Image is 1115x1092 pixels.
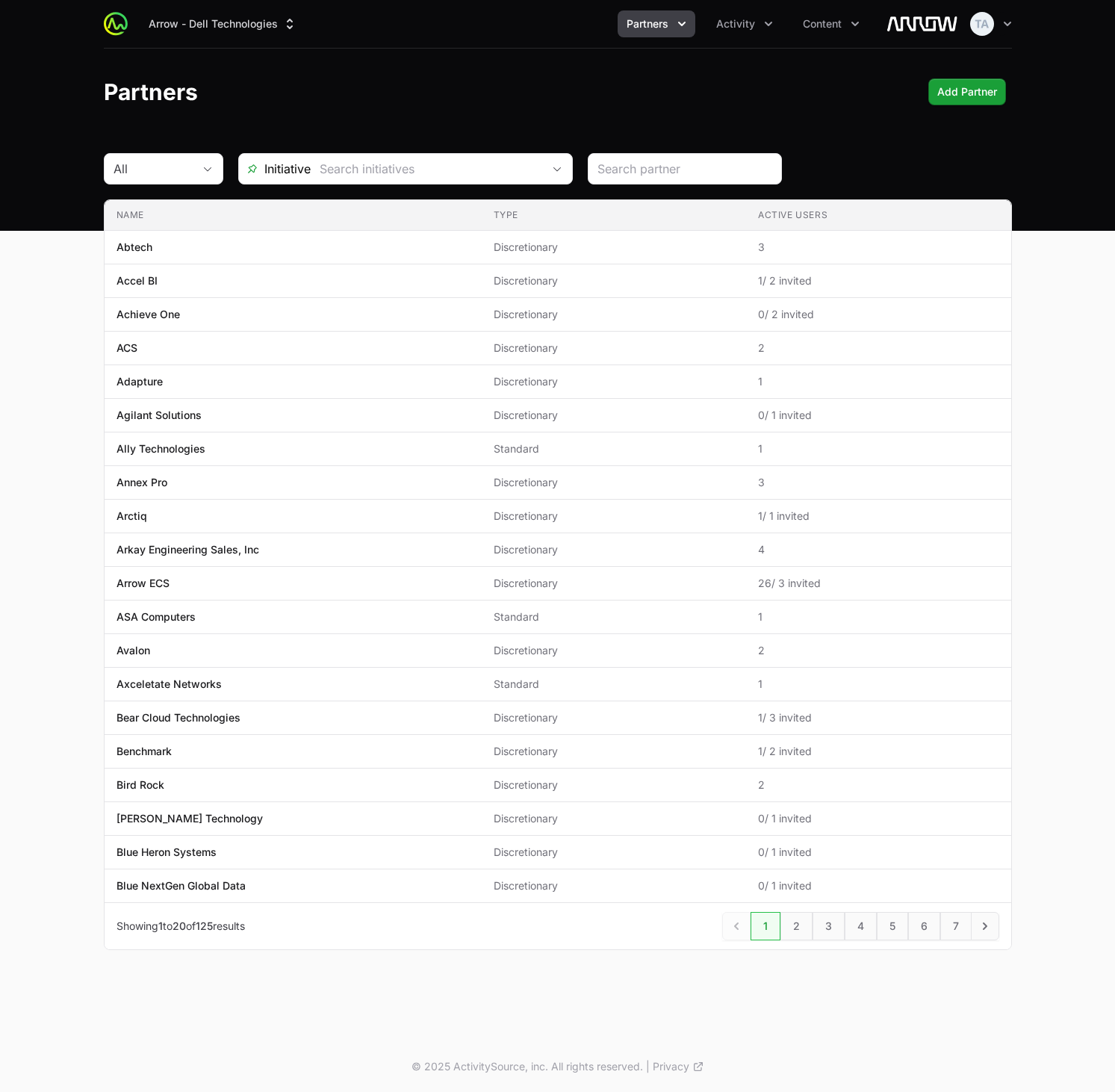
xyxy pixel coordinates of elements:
img: Arrow [886,9,958,39]
p: Avalon [117,643,150,658]
h1: Partners [104,78,198,105]
a: 7 [940,912,972,940]
p: Ally Technologies [117,441,205,456]
p: Agilant Solutions [117,408,202,423]
span: 1 / 2 invited [758,744,998,759]
span: Discretionary [494,273,734,288]
span: Discretionary [494,811,734,826]
span: Standard [494,677,734,692]
span: Partners [627,16,668,31]
button: Content [794,10,869,37]
p: Benchmark [117,744,172,759]
p: Axceletate Networks [117,677,222,692]
span: 1 [758,374,998,389]
span: 0 / 1 invited [758,878,998,893]
span: Discretionary [494,542,734,557]
button: All [105,154,223,184]
a: Privacy [653,1059,704,1074]
a: 3 [813,912,845,940]
span: Standard [494,609,734,624]
span: 125 [196,919,213,932]
div: Supplier switch menu [140,10,306,37]
span: Discretionary [494,408,734,423]
span: Standard [494,441,734,456]
span: 1 / 1 invited [758,509,998,524]
p: Arkay Engineering Sales, Inc [117,542,259,557]
input: Search partner [597,160,772,178]
p: Blue Heron Systems [117,845,217,860]
span: 1 [758,677,998,692]
p: ACS [117,341,137,356]
span: 2 [758,341,998,356]
span: 1 [158,919,163,932]
p: Adapture [117,374,163,389]
img: ActivitySource [104,12,128,36]
button: Activity [707,10,782,37]
p: Bear Cloud Technologies [117,710,240,725]
div: Content menu [794,10,869,37]
div: Main navigation [128,10,869,37]
div: Partners menu [618,10,695,37]
th: Type [482,200,746,231]
a: 5 [877,912,908,940]
th: Name [105,200,482,231]
p: Abtech [117,240,152,255]
span: 1 / 3 invited [758,710,998,725]
span: Content [803,16,842,31]
p: © 2025 ActivitySource, inc. All rights reserved. [411,1059,643,1074]
div: Primary actions [928,78,1006,105]
span: Discretionary [494,643,734,658]
div: All [114,160,193,178]
p: Achieve One [117,307,180,322]
p: Showing to of results [117,919,245,934]
span: Initiative [239,160,311,178]
span: 1 / 2 invited [758,273,998,288]
span: Discretionary [494,845,734,860]
span: 0 / 1 invited [758,811,998,826]
span: 3 [758,240,998,255]
span: | [646,1059,650,1074]
button: Add Partner [928,78,1006,105]
span: 0 / 2 invited [758,307,998,322]
button: Partners [618,10,695,37]
div: Activity menu [707,10,782,37]
span: Discretionary [494,307,734,322]
p: Blue NextGen Global Data [117,878,246,893]
p: [PERSON_NAME] Technology [117,811,263,826]
span: 4 [758,542,998,557]
input: Search initiatives [311,154,542,184]
p: Arrow ECS [117,576,170,591]
span: 0 / 1 invited [758,845,998,860]
span: 2 [758,643,998,658]
span: 2 [758,778,998,792]
p: Accel BI [117,273,158,288]
span: Discretionary [494,475,734,490]
p: Arctiq [117,509,147,524]
span: Discretionary [494,778,734,792]
span: Activity [716,16,755,31]
a: 2 [780,912,813,940]
a: 4 [845,912,877,940]
span: Discretionary [494,240,734,255]
span: 26 / 3 invited [758,576,998,591]
img: Timothy Arrow [970,12,994,36]
span: 20 [173,919,186,932]
span: Add Partner [937,83,997,101]
p: Annex Pro [117,475,167,490]
span: Discretionary [494,878,734,893]
span: 1 [758,441,998,456]
span: 1 [758,609,998,624]
div: Open [542,154,572,184]
button: Arrow - Dell Technologies [140,10,306,37]
span: Discretionary [494,576,734,591]
span: 3 [758,475,998,490]
span: Discretionary [494,744,734,759]
a: 6 [908,912,940,940]
span: Discretionary [494,374,734,389]
span: Discretionary [494,509,734,524]
th: Active Users [746,200,1010,231]
span: Discretionary [494,341,734,356]
span: Discretionary [494,710,734,725]
a: 1 [751,912,780,940]
p: ASA Computers [117,609,196,624]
